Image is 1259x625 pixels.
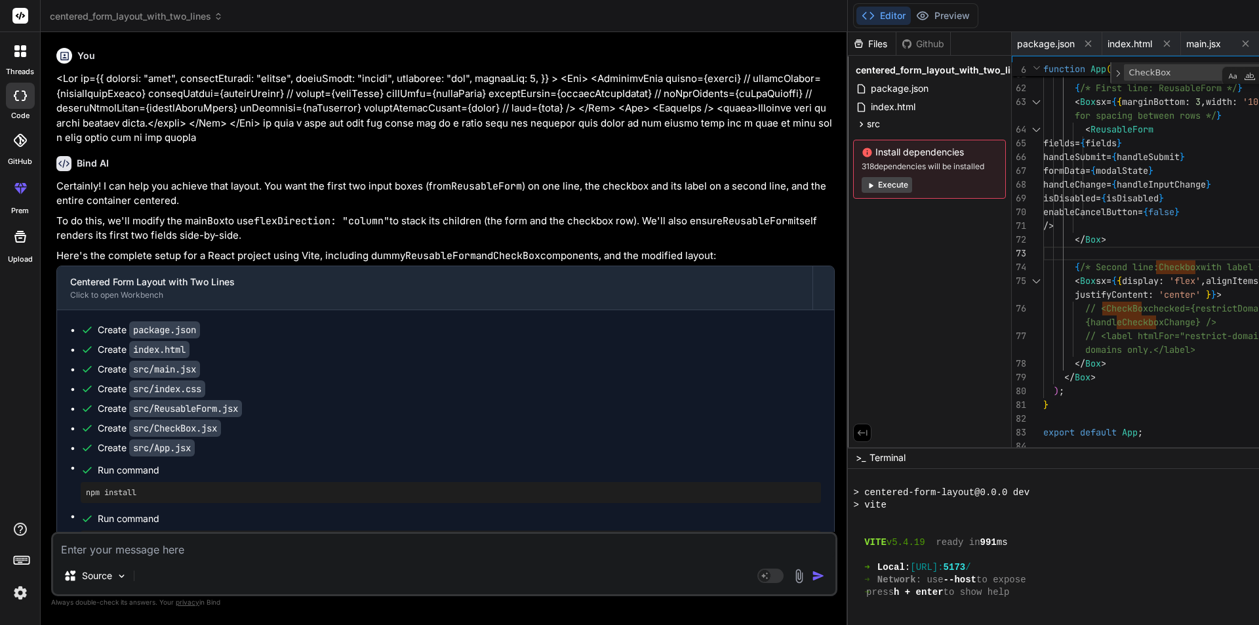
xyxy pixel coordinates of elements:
p: To do this, we'll modify the main to use to stack its children (the form and the checkbox row). W... [56,214,835,243]
span: display [1122,275,1159,287]
span: Network [877,574,916,586]
span: { [1117,275,1122,287]
span: ; [1138,426,1143,438]
span: { [1111,275,1117,287]
span: } [1117,137,1122,149]
span: modalState [1096,165,1148,176]
div: Click to collapse the range. [1028,274,1045,288]
span: handleSubmit [1043,151,1106,163]
p: Certainly! I can help you achieve that layout. You want the first two input boxes (from ) on one ... [56,179,835,209]
span: sx [1096,96,1106,108]
span: main.jsx [1186,37,1221,50]
span: package.json [869,81,930,96]
span: v5.4.19 [887,536,925,549]
div: Match Case (Alt+C) [1226,70,1239,83]
span: marginBottom [1122,96,1185,108]
span: , [1201,275,1206,287]
span: { [1111,178,1117,190]
span: > centered-form-layout@0.0.0 dev [853,487,1029,499]
span: > [1101,233,1106,245]
label: code [11,110,30,121]
span: Box [1080,96,1096,108]
span: = [1106,275,1111,287]
label: GitHub [8,156,32,167]
div: 73 [1012,247,1026,260]
span: isDisabled [1106,192,1159,204]
span: = [1096,192,1101,204]
div: 67 [1012,164,1026,178]
div: Files [848,37,896,50]
span: enableCancelButton [1043,206,1138,218]
span: 318 dependencies will be installed [862,161,997,172]
label: prem [11,205,29,216]
span: , [1201,96,1206,108]
span: formData [1043,165,1085,176]
p: Always double-check its answers. Your in Bind [51,596,837,609]
div: Toggle Replace [1112,62,1124,84]
div: Create [98,363,200,376]
span: ➜ [864,574,866,586]
span: / [965,561,970,574]
div: Match Whole Word (Alt+W) [1243,70,1256,83]
span: CheckBox [1106,302,1148,314]
span: fields [1043,137,1075,149]
span: : [1232,96,1237,108]
code: src/ReusableForm.jsx [129,400,242,417]
div: Click to collapse the range. [1028,123,1045,136]
span: Change} /> [1164,316,1216,328]
span: 'flex' [1169,275,1201,287]
span: </ [1075,233,1085,245]
span: ) [1054,385,1059,397]
div: 66 [1012,150,1026,164]
div: 65 [1012,136,1026,150]
span: fields [1085,137,1117,149]
span: Box [1080,275,1096,287]
span: export [1043,426,1075,438]
span: // < [1085,302,1106,314]
span: 6 [1012,63,1026,77]
span: h + enter [894,586,944,599]
span: privacy [176,598,199,606]
span: } [1216,110,1222,121]
span: >_ [856,451,866,464]
span: width [1206,96,1232,108]
span: ➜ [864,586,866,599]
p: Here's the complete setup for a React project using Vite, including dummy and components, and the... [56,249,835,264]
code: ReusableForm [405,249,476,262]
div: Centered Form Layout with Two Lines [70,275,799,289]
span: VITE [864,536,887,549]
div: 84 [1012,439,1026,453]
div: 81 [1012,398,1026,412]
span: to expose [976,574,1026,586]
span: 3 [1195,96,1201,108]
span: --host [944,574,976,586]
span: Box [1085,233,1101,245]
code: src/main.jsx [129,361,200,378]
code: ReusableForm [723,214,793,228]
span: function [1043,63,1085,75]
span: App [1122,426,1138,438]
div: 62 [1012,81,1026,95]
div: 70 [1012,205,1026,219]
span: = [1106,96,1111,108]
div: Create [98,323,200,336]
div: Click to collapse the range. [1028,95,1045,109]
span: ready in [936,536,980,549]
button: Preview [911,7,975,25]
div: 69 [1012,192,1026,205]
h6: Bind AI [77,157,109,170]
span: ➜ [864,561,866,574]
span: default [1080,426,1117,438]
span: Checkbox [1122,316,1164,328]
span: for spacing between rows */ [1075,110,1216,121]
span: src [867,117,880,131]
div: 82 [1012,412,1026,426]
div: Create [98,422,221,435]
span: [URL]: [910,561,943,574]
div: 79 [1012,371,1026,384]
div: Click to open Workbench [70,290,799,300]
span: } [1159,192,1164,204]
span: } [1174,206,1180,218]
span: false [1148,206,1174,218]
div: 71 [1012,219,1026,233]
